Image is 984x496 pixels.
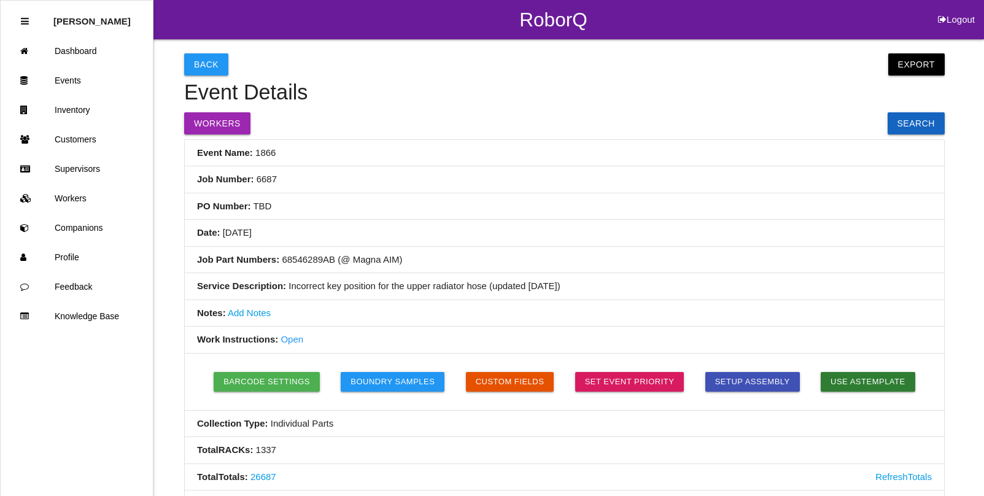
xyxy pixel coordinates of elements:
a: Open [281,334,303,344]
button: Back [184,53,228,76]
a: Customers [1,125,153,154]
li: 1866 [185,140,944,167]
button: Setup Assembly [705,372,800,392]
a: Companions [1,213,153,242]
b: Notes: [197,308,226,318]
b: Date: [197,227,220,238]
a: Feedback [1,272,153,301]
b: Work Instructions: [197,334,278,344]
a: 26687 [250,471,276,482]
li: Individual Parts [185,411,944,438]
a: Knowledge Base [1,301,153,331]
b: Event Name: [197,147,253,158]
p: Rosie Blandino [53,7,131,26]
button: Boundry Samples [341,372,444,392]
a: Profile [1,242,153,272]
b: PO Number: [197,201,251,211]
a: Search [888,112,945,134]
li: [DATE] [185,220,944,247]
a: Add Notes [228,308,271,318]
li: 1337 [185,437,944,464]
b: Total Totals : [197,471,248,482]
a: Workers [1,184,153,213]
button: Barcode Settings [214,372,320,392]
b: Collection Type: [197,418,268,428]
button: Workers [184,112,250,134]
a: Supervisors [1,154,153,184]
li: 68546289AB (@ Magna AIM) [185,247,944,274]
b: Job Number: [197,174,254,184]
button: Use asTemplate [821,372,915,392]
b: Total RACKs : [197,444,253,455]
a: Events [1,66,153,95]
h4: Event Details [184,81,945,104]
li: 6687 [185,166,944,193]
a: Dashboard [1,36,153,66]
button: Custom Fields [466,372,554,392]
li: TBD [185,193,944,220]
div: Close [21,7,29,36]
a: Refresh Totals [875,470,932,484]
a: Set Event Priority [575,372,684,392]
b: Service Description: [197,281,286,291]
button: Export [888,53,945,76]
a: Inventory [1,95,153,125]
li: Incorrect key position for the upper radiator hose (updated [DATE]) [185,273,944,300]
b: Job Part Numbers: [197,254,279,265]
